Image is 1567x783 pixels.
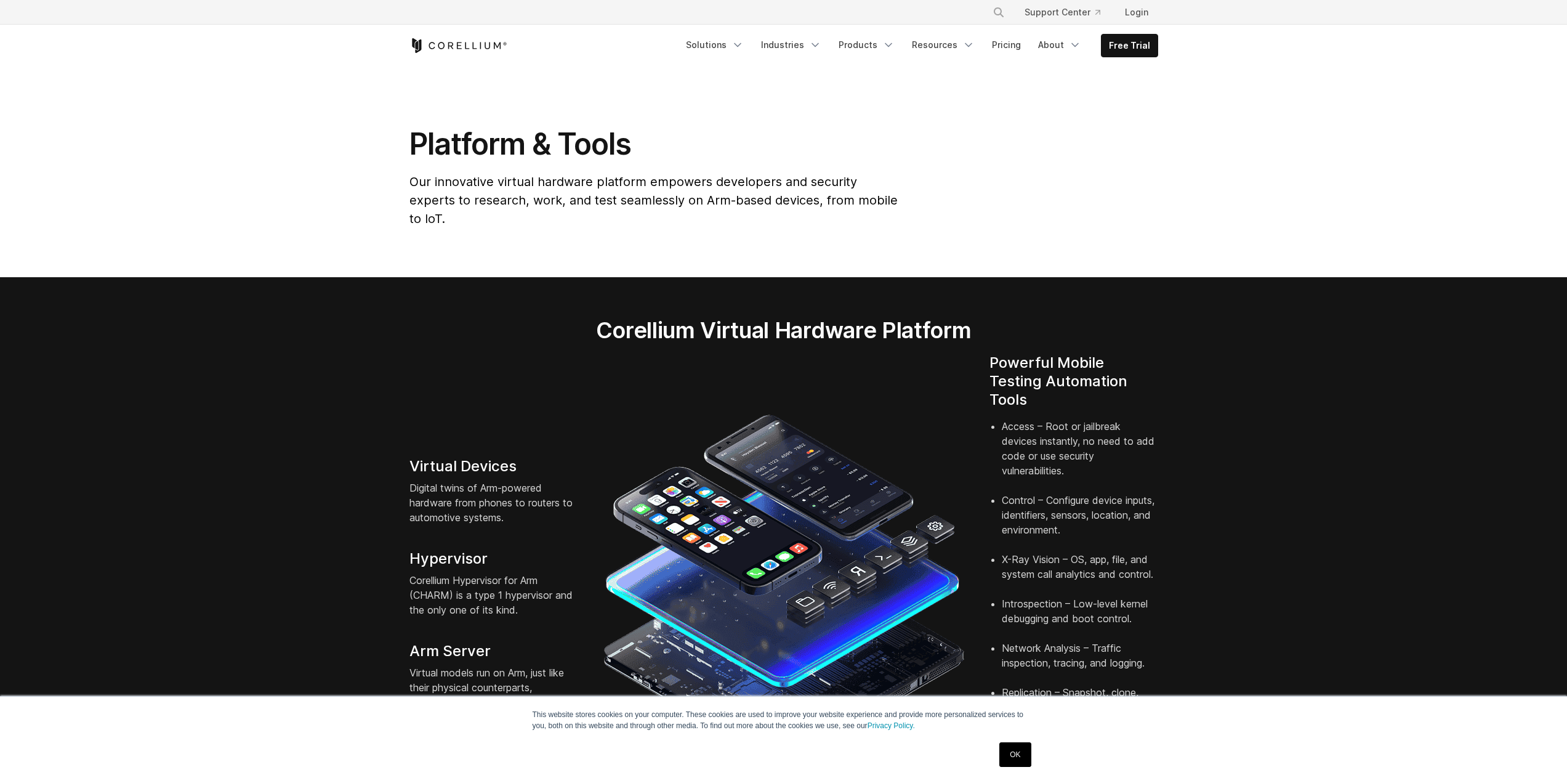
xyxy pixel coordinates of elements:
h4: Arm Server [409,642,578,660]
a: Industries [754,34,829,56]
a: Login [1115,1,1158,23]
a: OK [999,742,1031,767]
a: Support Center [1015,1,1110,23]
a: Pricing [985,34,1028,56]
p: Corellium Hypervisor for Arm (CHARM) is a type 1 hypervisor and the only one of its kind. [409,573,578,617]
a: Resources [904,34,982,56]
a: About [1031,34,1089,56]
h1: Platform & Tools [409,126,900,163]
li: Control – Configure device inputs, identifiers, sensors, location, and environment. [1002,493,1158,552]
li: X-Ray Vision – OS, app, file, and system call analytics and control. [1002,552,1158,596]
li: Access – Root or jailbreak devices instantly, no need to add code or use security vulnerabilities. [1002,419,1158,493]
a: Solutions [679,34,751,56]
a: Corellium Home [409,38,507,53]
img: iPhone and Android virtual machine and testing tools [603,408,965,771]
div: Navigation Menu [679,34,1158,57]
a: Privacy Policy. [868,721,915,730]
p: Virtual models run on Arm, just like their physical counterparts, combining native fidelity with ... [409,665,578,724]
li: Network Analysis – Traffic inspection, tracing, and logging. [1002,641,1158,685]
a: Free Trial [1102,34,1158,57]
h4: Hypervisor [409,550,578,568]
a: Products [831,34,902,56]
p: Digital twins of Arm-powered hardware from phones to routers to automotive systems. [409,481,578,525]
h2: Corellium Virtual Hardware Platform [538,317,1029,344]
li: Introspection – Low-level kernel debugging and boot control. [1002,596,1158,641]
div: Navigation Menu [978,1,1158,23]
span: Our innovative virtual hardware platform empowers developers and security experts to research, wo... [409,174,898,226]
button: Search [988,1,1010,23]
h4: Powerful Mobile Testing Automation Tools [989,354,1158,409]
p: This website stores cookies on your computer. These cookies are used to improve your website expe... [533,709,1035,731]
h4: Virtual Devices [409,457,578,476]
li: Replication – Snapshot, clone, and share devices. [1002,685,1158,729]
